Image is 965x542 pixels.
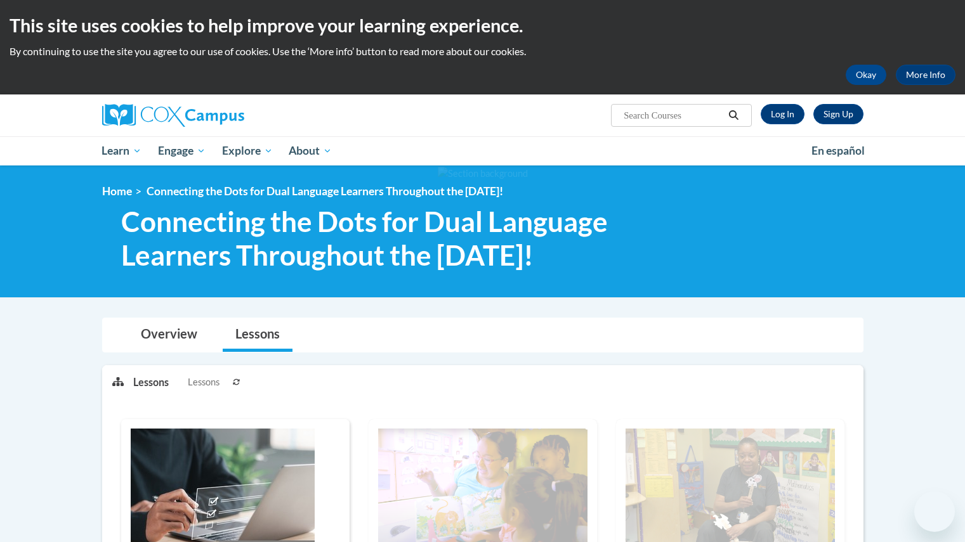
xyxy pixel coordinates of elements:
[158,143,206,158] span: Engage
[121,205,688,272] span: Connecting the Dots for Dual Language Learners Throughout the [DATE]!
[724,108,743,123] button: Search
[846,65,886,85] button: Okay
[222,143,273,158] span: Explore
[128,318,210,352] a: Overview
[223,318,292,352] a: Lessons
[10,44,955,58] p: By continuing to use the site you agree to our use of cookies. Use the ‘More info’ button to read...
[811,144,865,157] span: En español
[147,184,503,198] span: Connecting the Dots for Dual Language Learners Throughout the [DATE]!
[813,104,863,124] a: Register
[102,184,132,198] a: Home
[83,136,883,165] div: Main menu
[214,136,281,165] a: Explore
[102,143,141,158] span: Learn
[761,104,804,124] a: Log In
[10,13,955,38] h2: This site uses cookies to help improve your learning experience.
[914,491,955,532] iframe: Button to launch messaging window
[438,167,528,181] img: Section background
[133,375,169,389] p: Lessons
[102,104,343,127] a: Cox Campus
[289,143,332,158] span: About
[622,108,724,123] input: Search Courses
[102,104,244,127] img: Cox Campus
[803,138,873,164] a: En español
[188,375,220,389] span: Lessons
[150,136,214,165] a: Engage
[94,136,150,165] a: Learn
[280,136,340,165] a: About
[896,65,955,85] a: More Info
